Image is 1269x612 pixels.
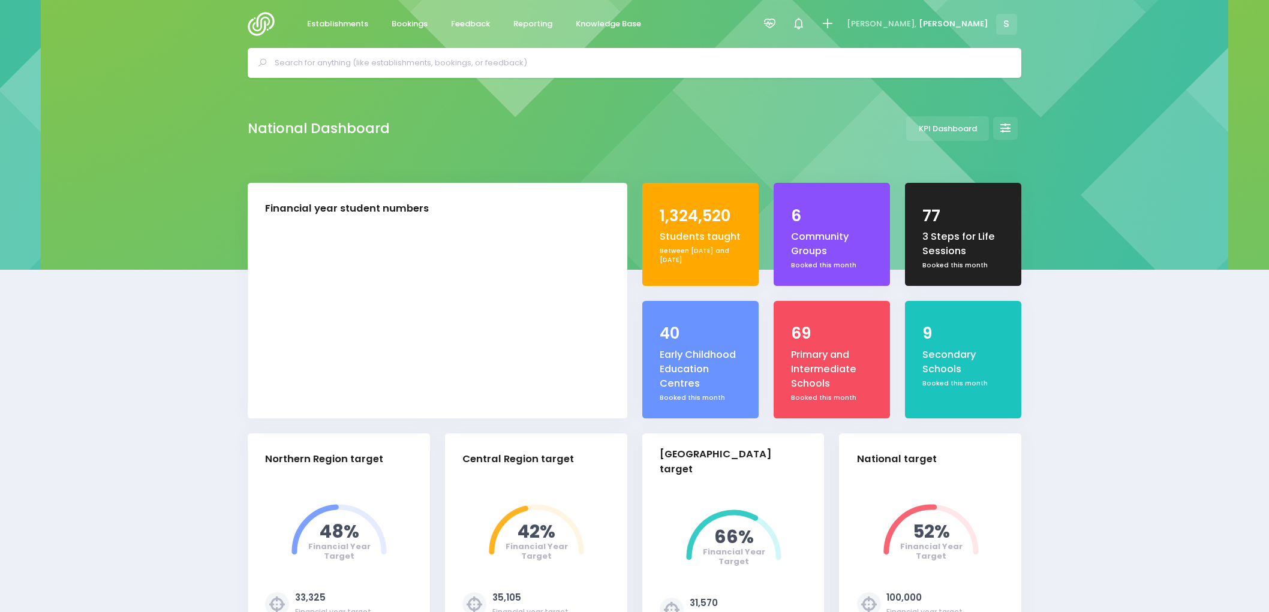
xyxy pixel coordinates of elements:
[295,591,326,604] a: 33,325
[392,18,428,30] span: Bookings
[513,18,552,30] span: Reporting
[660,230,741,244] div: Students taught
[922,322,1004,345] div: 9
[886,591,922,604] a: 100,000
[492,591,521,604] a: 35,105
[791,230,873,259] div: Community Groups
[248,120,390,137] h2: National Dashboard
[690,596,718,609] a: 31,570
[566,13,651,36] a: Knowledge Base
[462,452,574,467] div: Central Region target
[660,322,741,345] div: 40
[503,13,562,36] a: Reporting
[660,447,797,477] div: [GEOGRAPHIC_DATA] target
[297,13,378,36] a: Establishments
[857,452,937,467] div: National target
[791,393,873,403] div: Booked this month
[791,322,873,345] div: 69
[248,12,282,36] img: Logo
[660,348,741,391] div: Early Childhood Education Centres
[660,204,741,228] div: 1,324,520
[381,13,437,36] a: Bookings
[265,452,383,467] div: Northern Region target
[441,13,500,36] a: Feedback
[451,18,490,30] span: Feedback
[906,116,989,141] a: KPI Dashboard
[922,204,1004,228] div: 77
[275,54,1005,72] input: Search for anything (like establishments, bookings, or feedback)
[576,18,641,30] span: Knowledge Base
[922,348,1004,377] div: Secondary Schools
[660,393,741,403] div: Booked this month
[791,204,873,228] div: 6
[919,18,988,30] span: [PERSON_NAME]
[922,261,1004,270] div: Booked this month
[791,348,873,391] div: Primary and Intermediate Schools
[660,246,741,265] div: Between [DATE] and [DATE]
[922,230,1004,259] div: 3 Steps for Life Sessions
[996,14,1017,35] span: S
[307,18,368,30] span: Establishments
[847,18,916,30] span: [PERSON_NAME],
[791,261,873,270] div: Booked this month
[265,201,429,216] div: Financial year student numbers
[922,379,1004,388] div: Booked this month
